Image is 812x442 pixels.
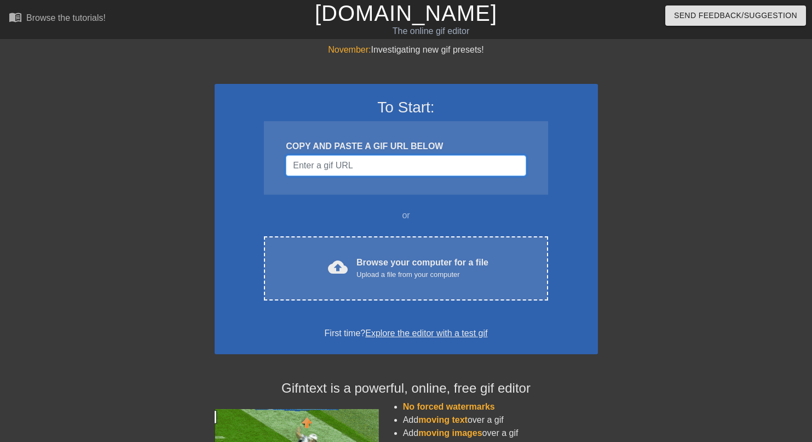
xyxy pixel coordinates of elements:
span: moving images [418,428,482,438]
li: Add over a gif [403,427,598,440]
li: Add over a gif [403,413,598,427]
div: COPY AND PASTE A GIF URL BELOW [286,140,526,153]
h3: To Start: [229,98,584,117]
div: or [243,209,569,222]
div: Upload a file from your computer [356,269,488,280]
div: First time? [229,327,584,340]
div: Browse your computer for a file [356,256,488,280]
span: menu_book [9,10,22,24]
div: Investigating new gif presets! [215,43,598,56]
a: Explore the editor with a test gif [365,328,487,338]
a: [DOMAIN_NAME] [315,1,497,25]
span: No forced watermarks [403,402,495,411]
div: The online gif editor [276,25,585,38]
div: Browse the tutorials! [26,13,106,22]
span: moving text [418,415,468,424]
h4: Gifntext is a powerful, online, free gif editor [215,381,598,396]
span: November: [328,45,371,54]
a: Browse the tutorials! [9,10,106,27]
input: Username [286,155,526,176]
span: cloud_upload [328,257,348,277]
button: Send Feedback/Suggestion [665,5,806,26]
span: Send Feedback/Suggestion [674,9,797,22]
